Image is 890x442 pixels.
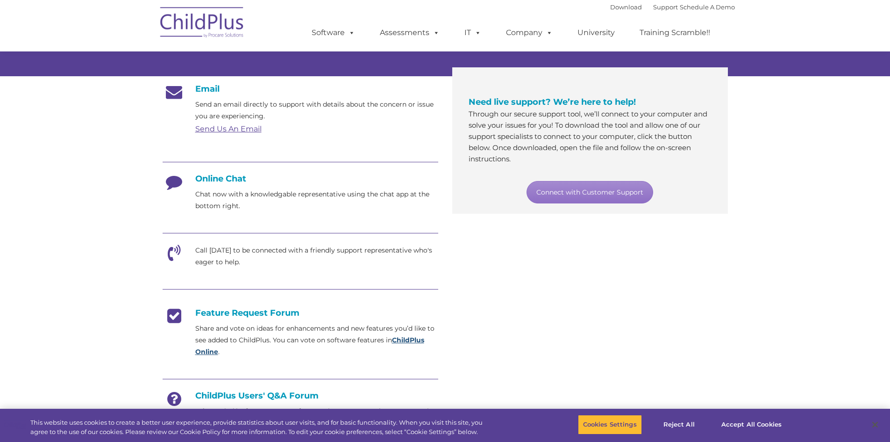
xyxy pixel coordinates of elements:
a: ChildPlus Online [195,336,424,356]
p: A forum led by [PERSON_NAME] users where you can ask & answer each other’s questions about the so... [195,406,438,441]
a: Support [653,3,678,11]
div: This website uses cookies to create a better user experience, provide statistics about user visit... [30,418,490,436]
h4: ChildPlus Users' Q&A Forum [163,391,438,401]
a: Send Us An Email [195,124,262,133]
a: Company [497,23,562,42]
a: Training Scramble!! [630,23,719,42]
a: Assessments [370,23,449,42]
a: Schedule A Demo [680,3,735,11]
h4: Online Chat [163,174,438,184]
button: Cookies Settings [578,415,642,435]
a: Download [610,3,642,11]
h4: Feature Request Forum [163,308,438,318]
button: Close [865,414,885,435]
button: Accept All Cookies [716,415,787,435]
p: Through our secure support tool, we’ll connect to your computer and solve your issues for you! To... [469,109,712,165]
p: Send an email directly to support with details about the concern or issue you are experiencing. [195,99,438,122]
p: Share and vote on ideas for enhancements and new features you’d like to see added to ChildPlus. Y... [195,323,438,358]
a: IT [455,23,491,42]
font: | [610,3,735,11]
p: Call [DATE] to be connected with a friendly support representative who's eager to help. [195,245,438,268]
p: Chat now with a knowledgable representative using the chat app at the bottom right. [195,188,438,212]
h4: Email [163,84,438,94]
button: Reject All [650,415,708,435]
a: Software [302,23,364,42]
span: Need live support? We’re here to help! [469,97,636,107]
a: University [568,23,624,42]
img: ChildPlus by Procare Solutions [156,0,249,47]
a: Connect with Customer Support [527,181,653,203]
